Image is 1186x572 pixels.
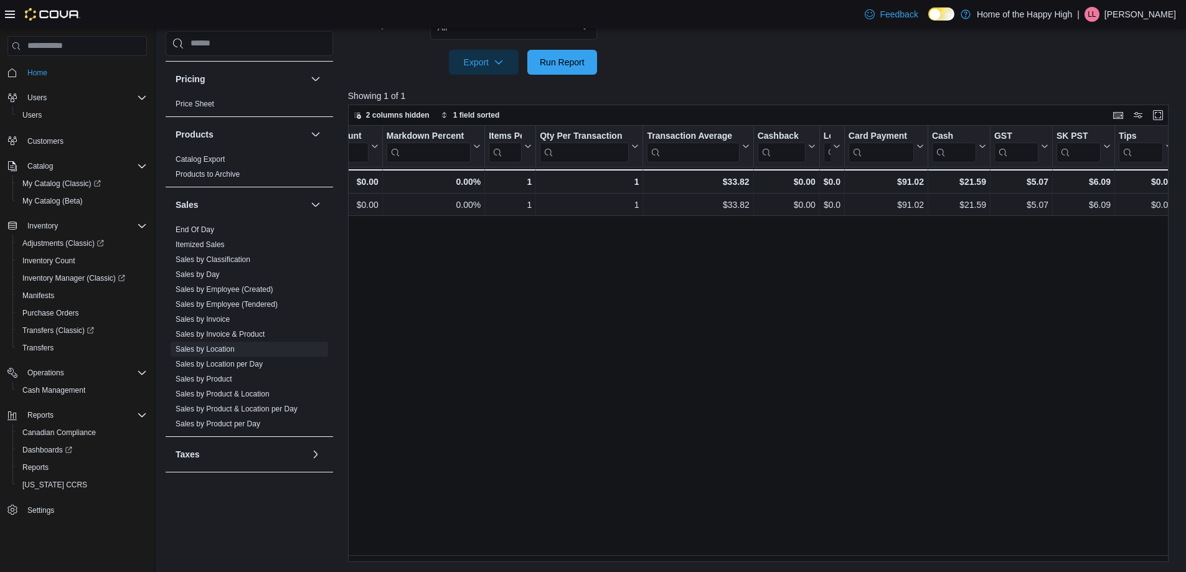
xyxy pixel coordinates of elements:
span: Washington CCRS [17,477,147,492]
button: 2 columns hidden [349,108,435,123]
span: Inventory [22,218,147,233]
div: 1 [489,174,532,189]
span: Manifests [17,288,147,303]
div: $21.59 [932,174,986,189]
div: Items Per Transaction [489,131,522,162]
a: Canadian Compliance [17,425,101,440]
a: Customers [22,134,68,149]
span: Sales by Product & Location per Day [176,404,298,414]
div: Cashback [757,131,805,143]
span: LL [1088,7,1096,22]
a: Catalog Export [176,155,225,164]
a: Sales by Product [176,375,232,383]
button: SK PST [1057,131,1111,162]
a: Itemized Sales [176,240,225,249]
span: Inventory Count [17,253,147,268]
button: Inventory [2,217,152,235]
div: $5.07 [994,197,1048,212]
div: $6.09 [1057,174,1111,189]
h3: Pricing [176,73,205,85]
span: Operations [27,368,64,378]
span: Canadian Compliance [22,428,96,438]
button: Operations [2,364,152,382]
span: Settings [27,505,54,515]
button: Sales [176,199,306,211]
button: Manifests [12,287,152,304]
div: $0.00 [301,197,378,212]
h3: Products [176,128,214,141]
div: Cash [932,131,976,143]
span: Purchase Orders [22,308,79,318]
span: Canadian Compliance [17,425,147,440]
a: Transfers [17,340,59,355]
a: Home [22,65,52,80]
div: Markdown Percent [387,131,471,143]
span: End Of Day [176,225,214,235]
div: $33.82 [647,174,749,189]
a: Sales by Employee (Created) [176,285,273,294]
div: SK PST [1057,131,1101,162]
button: Pricing [176,73,306,85]
button: Card Payment [849,131,924,162]
span: Run Report [540,56,585,68]
span: Products to Archive [176,169,240,179]
div: $91.02 [849,197,924,212]
button: Cash [932,131,986,162]
div: $33.82 [647,197,749,212]
div: Card Payment [849,131,914,143]
button: Settings [2,501,152,519]
h3: Taxes [176,448,200,461]
div: $21.59 [932,197,986,212]
a: Feedback [860,2,923,27]
a: Inventory Manager (Classic) [12,270,152,287]
div: $0.00 [1119,174,1173,189]
span: Export [456,50,511,75]
span: Sales by Product & Location [176,389,270,399]
a: Adjustments (Classic) [12,235,152,252]
span: Sales by Day [176,270,220,279]
button: Sales [308,197,323,212]
button: Taxes [308,447,323,462]
p: Home of the Happy High [977,7,1072,22]
button: Export [449,50,519,75]
button: Display options [1131,108,1146,123]
span: 1 field sorted [453,110,500,120]
div: Loyalty Redemptions [824,131,831,143]
span: Sales by Invoice [176,314,230,324]
button: Purchase Orders [12,304,152,322]
span: Reports [27,410,54,420]
span: Users [22,110,42,120]
span: Catalog Export [176,154,225,164]
div: $0.00 [757,174,815,189]
a: Reports [17,460,54,475]
div: 1 [489,197,532,212]
button: Operations [22,365,69,380]
span: Users [17,108,147,123]
span: My Catalog (Classic) [22,179,101,189]
a: [US_STATE] CCRS [17,477,92,492]
div: $0.00 [824,197,840,212]
span: My Catalog (Beta) [22,196,83,206]
div: Items Per Transaction [489,131,522,143]
span: Sales by Location [176,344,235,354]
span: Sales by Location per Day [176,359,263,369]
div: GST [994,131,1038,162]
span: 2 columns hidden [366,110,430,120]
div: $6.09 [1057,197,1111,212]
button: Loyalty Redemptions [824,131,840,162]
button: Run Report [527,50,597,75]
a: Transfers (Classic) [12,322,152,339]
div: Loyalty Redemptions [824,131,831,162]
p: [PERSON_NAME] [1104,7,1176,22]
button: Inventory [22,218,63,233]
div: Cashback [757,131,805,162]
a: Price Sheet [176,100,214,108]
span: Home [27,68,47,78]
span: Sales by Employee (Tendered) [176,299,278,309]
a: My Catalog (Classic) [17,176,106,191]
span: Purchase Orders [17,306,147,321]
button: Markdown Percent [387,131,481,162]
span: Adjustments (Classic) [22,238,104,248]
span: Users [22,90,147,105]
